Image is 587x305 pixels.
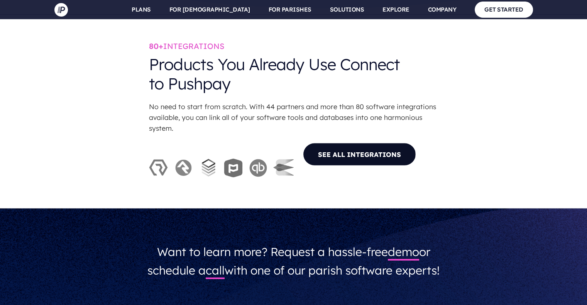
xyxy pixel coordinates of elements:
span: Want to learn more? Request a hassle-free or schedule a with one of our parish software experts! [147,244,440,278]
a: demo [388,244,419,259]
span: demo [388,244,419,261]
a: GET STARTED [475,2,533,17]
a: SEE ALL INTEGRATIONS [303,143,416,166]
span: call [206,263,225,279]
img: logos-integrations.png [149,158,294,178]
p: Products You Already Use Connect to Pushpay [149,51,400,97]
h2: INTEGRATIONS [149,42,438,51]
p: No need to start from scratch. With 44 partners and more than 80 software integrations available,... [149,97,438,137]
a: call [206,263,225,278]
b: 80+ [149,41,163,51]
